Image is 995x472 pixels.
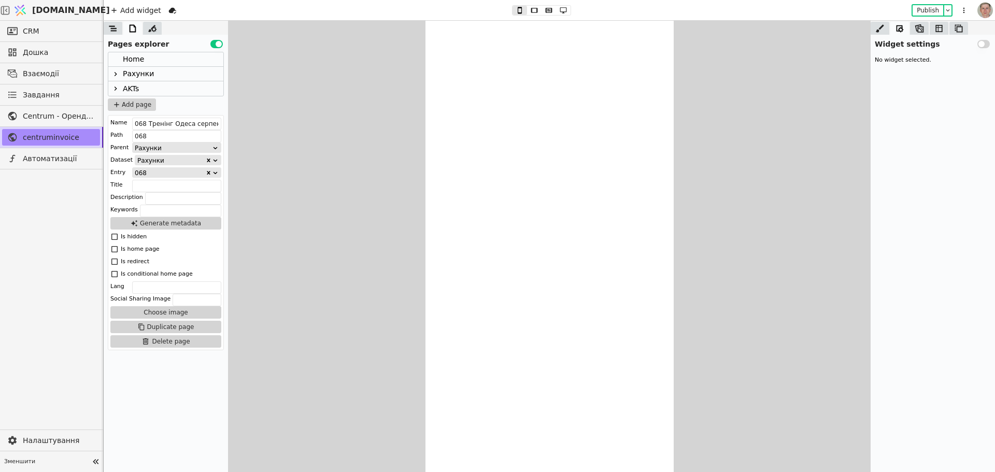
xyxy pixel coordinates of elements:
[135,143,212,152] div: Рахунки
[2,65,100,82] a: Взаємодії
[23,132,95,143] span: centruminvoice
[110,306,221,319] button: Choose image
[110,294,170,304] div: Social Sharing Image
[123,52,144,66] div: Home
[104,35,228,50] div: Pages explorer
[32,4,110,17] span: [DOMAIN_NAME]
[121,244,160,254] div: Is home page
[121,232,147,242] div: Is hidden
[4,457,89,466] span: Зменшити
[23,111,95,122] span: Centrum - Оренда офісних приміщень
[121,256,149,267] div: Is redirect
[871,52,995,69] div: No widget selected.
[23,90,60,101] span: Завдання
[108,67,223,81] div: Рахунки
[913,5,943,16] button: Publish
[108,4,164,17] div: Add widget
[2,23,100,39] a: CRM
[23,435,95,446] span: Налаштування
[110,118,127,128] div: Name
[123,81,139,96] div: AKTs
[110,167,125,178] div: Entry
[123,67,154,81] div: Рахунки
[2,87,100,103] a: Завдання
[110,217,221,230] button: Generate metadata
[137,155,205,166] div: Рахунки
[108,81,223,96] div: AKTs
[108,52,223,67] div: Home
[121,269,193,279] div: Is conditional home page
[110,205,138,215] div: Keywords
[108,98,156,111] button: Add page
[110,155,133,165] div: Dataset
[23,153,95,164] span: Автоматизації
[2,432,100,449] a: Налаштування
[23,26,39,37] span: CRM
[871,35,995,50] div: Widget settings
[2,129,100,146] a: centruminvoice
[110,142,129,153] div: Parent
[977,3,993,18] img: 1560949290925-CROPPED-IMG_0201-2-.jpg
[110,180,123,190] div: Title
[10,1,104,20] a: [DOMAIN_NAME]
[2,108,100,124] a: Centrum - Оренда офісних приміщень
[110,321,221,333] button: Duplicate page
[110,281,124,292] div: Lang
[110,192,143,203] div: Description
[2,44,100,61] a: Дошка
[23,47,95,58] span: Дошка
[110,335,221,348] button: Delete page
[135,168,205,177] div: 068
[110,130,123,140] div: Path
[2,150,100,167] a: Автоматизації
[12,1,28,20] img: Logo
[23,68,95,79] span: Взаємодії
